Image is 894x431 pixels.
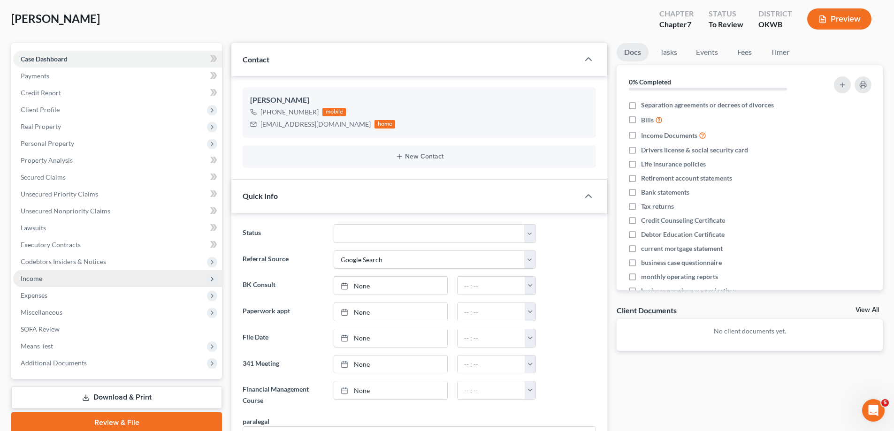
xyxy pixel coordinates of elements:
[709,8,743,19] div: Status
[641,159,706,169] span: Life insurance policies
[758,19,792,30] div: OKWB
[250,153,588,160] button: New Contact
[334,355,447,373] a: None
[659,19,694,30] div: Chapter
[458,329,525,347] input: -- : --
[21,308,62,316] span: Miscellaneous
[641,244,723,253] span: current mortgage statement
[729,43,759,61] a: Fees
[641,202,674,211] span: Tax returns
[238,355,329,374] label: 341 Meeting
[856,307,879,313] a: View All
[21,291,47,299] span: Expenses
[13,236,222,253] a: Executory Contracts
[758,8,792,19] div: District
[238,250,329,269] label: Referral Source
[807,8,871,30] button: Preview
[688,43,726,61] a: Events
[21,274,42,282] span: Income
[13,321,222,338] a: SOFA Review
[21,106,60,113] span: Client Profile
[21,325,60,333] span: SOFA Review
[21,359,87,367] span: Additional Documents
[641,188,689,197] span: Bank statements
[21,207,110,215] span: Unsecured Nonpriority Claims
[334,277,447,295] a: None
[238,224,329,243] label: Status
[641,216,725,225] span: Credit Counseling Certificate
[13,152,222,169] a: Property Analysis
[250,95,588,106] div: [PERSON_NAME]
[21,190,98,198] span: Unsecured Priority Claims
[374,120,395,129] div: home
[881,399,889,407] span: 5
[11,386,222,408] a: Download & Print
[238,381,329,409] label: Financial Management Course
[641,145,748,155] span: Drivers license & social security card
[260,107,319,117] div: [PHONE_NUMBER]
[322,108,346,116] div: mobile
[21,241,81,249] span: Executory Contracts
[238,329,329,348] label: File Date
[238,276,329,295] label: BK Consult
[21,173,66,181] span: Secured Claims
[13,51,222,68] a: Case Dashboard
[641,230,725,239] span: Debtor Education Certificate
[862,399,885,422] iframe: Intercom live chat
[21,224,46,232] span: Lawsuits
[709,19,743,30] div: To Review
[652,43,685,61] a: Tasks
[21,257,106,265] span: Codebtors Insiders & Notices
[21,156,73,164] span: Property Analysis
[334,381,447,399] a: None
[243,191,278,200] span: Quick Info
[641,258,722,267] span: business case questionnaire
[21,55,68,63] span: Case Dashboard
[334,329,447,347] a: None
[641,174,732,183] span: Retirement account statements
[334,303,447,321] a: None
[458,303,525,321] input: -- : --
[13,219,222,236] a: Lawsuits
[641,100,774,110] span: Separation agreements or decrees of divorces
[659,8,694,19] div: Chapter
[763,43,797,61] a: Timer
[617,43,649,61] a: Docs
[641,272,718,281] span: monthly operating reports
[641,115,654,125] span: Bills
[238,302,329,321] label: Paperwork appt
[243,416,269,426] div: paralegal
[21,89,61,97] span: Credit Report
[21,122,61,130] span: Real Property
[243,55,269,64] span: Contact
[13,169,222,186] a: Secured Claims
[13,186,222,203] a: Unsecured Priority Claims
[260,120,371,129] div: [EMAIL_ADDRESS][DOMAIN_NAME]
[13,84,222,101] a: Credit Report
[11,12,100,25] span: [PERSON_NAME]
[641,131,697,140] span: Income Documents
[687,20,691,29] span: 7
[21,72,49,80] span: Payments
[641,286,735,295] span: business case income projection
[458,381,525,399] input: -- : --
[458,355,525,373] input: -- : --
[629,78,671,86] strong: 0% Completed
[13,203,222,219] a: Unsecured Nonpriority Claims
[458,277,525,295] input: -- : --
[624,326,875,336] p: No client documents yet.
[21,139,74,147] span: Personal Property
[617,305,677,315] div: Client Documents
[13,68,222,84] a: Payments
[21,342,53,350] span: Means Test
